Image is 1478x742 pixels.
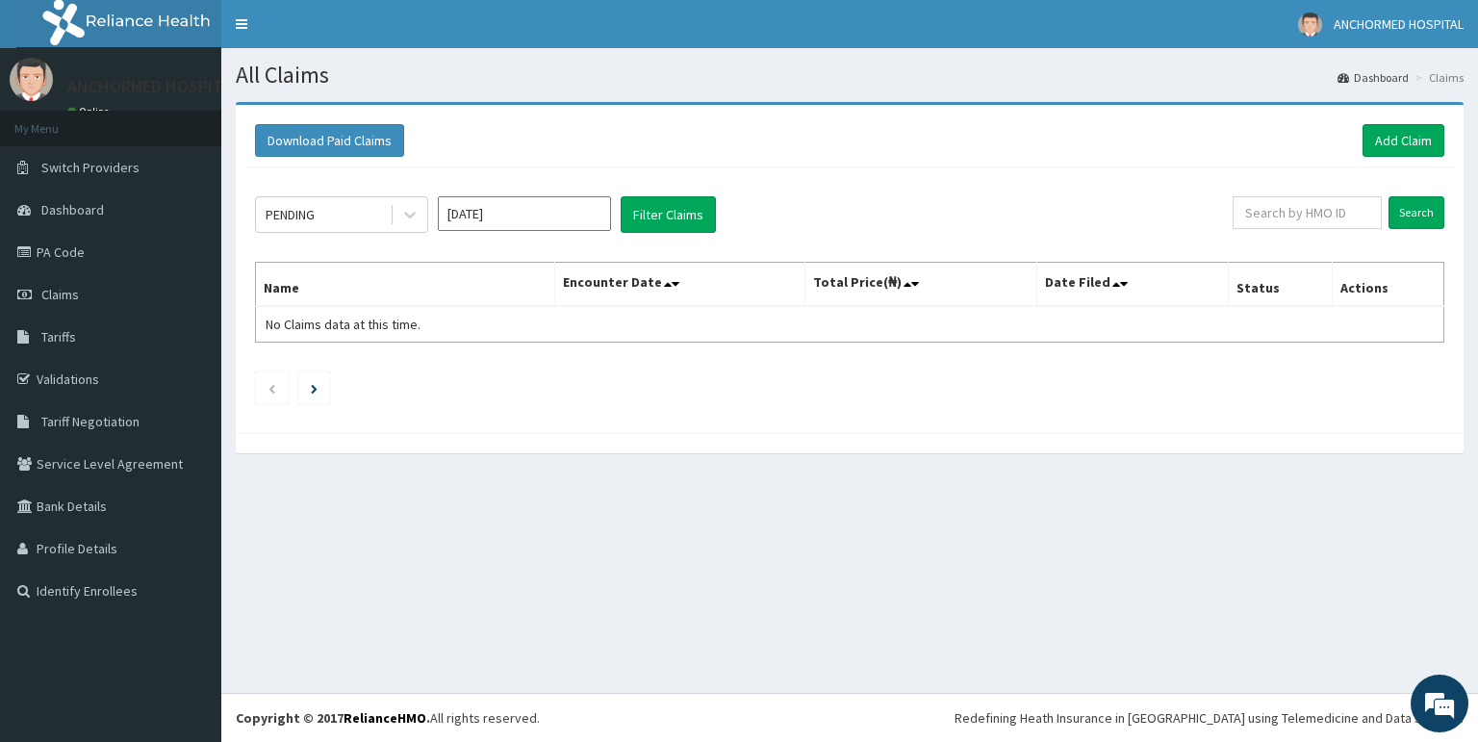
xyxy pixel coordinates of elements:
[621,196,716,233] button: Filter Claims
[268,379,276,397] a: Previous page
[955,708,1464,728] div: Redefining Heath Insurance in [GEOGRAPHIC_DATA] using Telemedicine and Data Science!
[1298,13,1322,37] img: User Image
[221,693,1478,742] footer: All rights reserved.
[1037,263,1229,307] th: Date Filed
[256,263,555,307] th: Name
[67,105,114,118] a: Online
[41,201,104,218] span: Dashboard
[438,196,611,231] input: Select Month and Year
[266,316,420,333] span: No Claims data at this time.
[555,263,805,307] th: Encounter Date
[311,379,318,397] a: Next page
[1233,196,1382,229] input: Search by HMO ID
[41,159,140,176] span: Switch Providers
[67,78,241,95] p: ANCHORMED HOSPITAL
[344,709,426,727] a: RelianceHMO
[1229,263,1332,307] th: Status
[1389,196,1444,229] input: Search
[1363,124,1444,157] a: Add Claim
[41,286,79,303] span: Claims
[266,205,315,224] div: PENDING
[236,709,430,727] strong: Copyright © 2017 .
[1332,263,1443,307] th: Actions
[805,263,1037,307] th: Total Price(₦)
[1338,69,1409,86] a: Dashboard
[255,124,404,157] button: Download Paid Claims
[1334,15,1464,33] span: ANCHORMED HOSPITAL
[1411,69,1464,86] li: Claims
[41,413,140,430] span: Tariff Negotiation
[10,58,53,101] img: User Image
[236,63,1464,88] h1: All Claims
[41,328,76,345] span: Tariffs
